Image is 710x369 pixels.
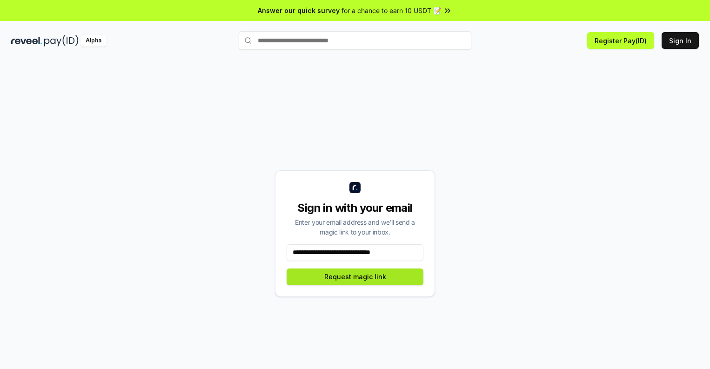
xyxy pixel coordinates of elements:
div: Enter your email address and we’ll send a magic link to your inbox. [287,217,423,237]
div: Alpha [80,35,107,47]
button: Request magic link [287,268,423,285]
img: pay_id [44,35,79,47]
span: Answer our quick survey [258,6,340,15]
img: reveel_dark [11,35,42,47]
img: logo_small [349,182,361,193]
span: for a chance to earn 10 USDT 📝 [342,6,441,15]
button: Sign In [662,32,699,49]
button: Register Pay(ID) [587,32,654,49]
div: Sign in with your email [287,201,423,215]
